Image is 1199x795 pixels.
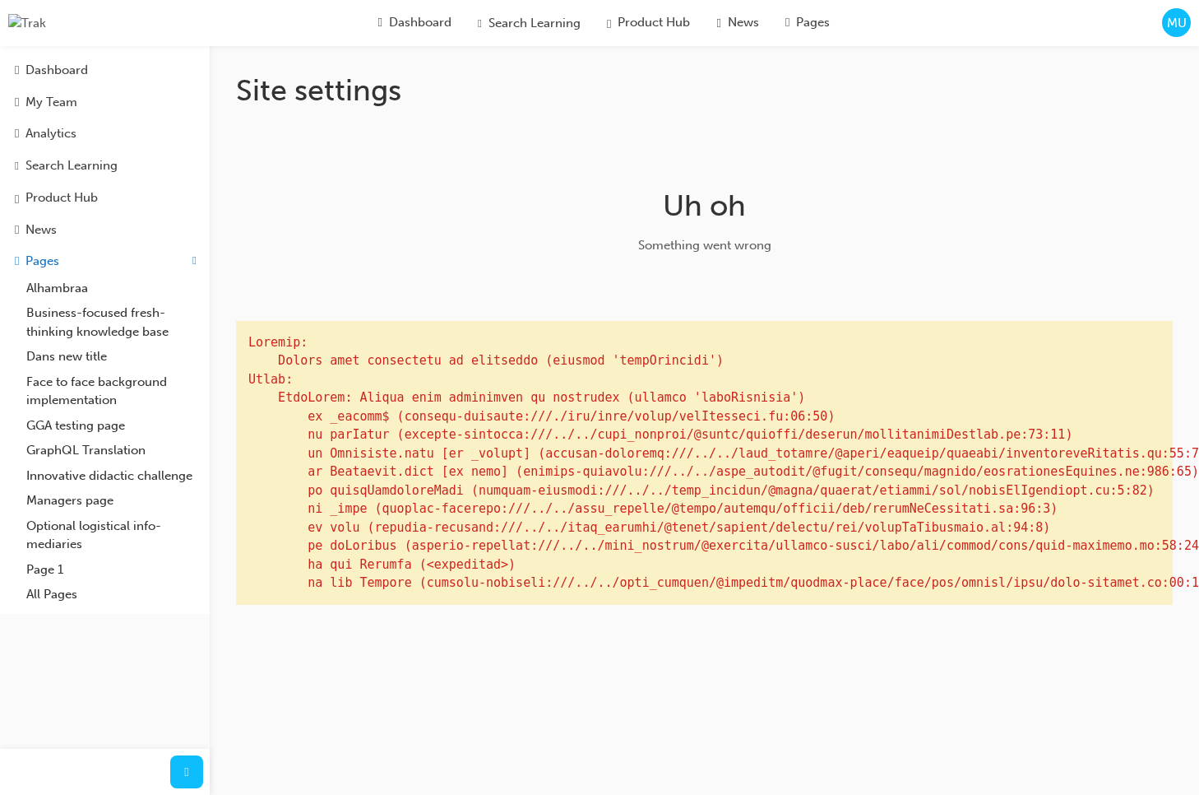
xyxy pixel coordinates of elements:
span: prev-icon [184,763,188,782]
a: GGA testing page [20,413,203,439]
a: My Team [7,88,203,117]
span: news-icon [716,13,720,32]
div: Something went wrong [444,236,965,255]
span: pages-icon [785,13,789,32]
div: Search Learning [25,156,118,175]
span: Search Learning [488,14,581,33]
a: Page 1 [20,557,203,583]
a: Search Learning [7,151,203,181]
a: search-iconSearch Learning [465,7,594,40]
a: news-iconNews [703,7,771,39]
span: News [728,13,759,32]
h1: Site settings [236,72,1173,109]
a: Business-focused fresh-thinking knowledge base [20,300,203,344]
div: My Team [25,93,77,112]
a: car-iconProduct Hub [594,7,703,39]
h1: Uh oh [444,188,965,224]
div: News [25,221,57,239]
pre: Loremip: Dolors amet consectetu ad elitseddo (eiusmod 'tempOrincidi') Utlab: EtdoLorem: Aliqua en... [236,321,1173,605]
div: Dashboard [25,61,88,80]
a: pages-iconPages [772,7,843,39]
span: up-icon [192,252,197,271]
div: Pages [25,252,59,271]
span: chart-icon [15,126,19,141]
span: people-icon [15,95,19,109]
a: News [7,216,203,244]
span: news-icon [15,222,19,237]
span: Pages [796,13,830,32]
span: Product Hub [618,13,690,32]
a: Dashboard [7,56,203,85]
button: MU [1162,8,1191,37]
button: DashboardMy TeamAnalyticsSearch LearningProduct HubNews [7,53,203,247]
span: car-icon [15,190,19,205]
a: Managers page [20,488,203,514]
a: Innovative didactic challenge [20,463,203,489]
a: guage-iconDashboard [365,7,465,39]
a: Alhambraa [20,276,203,301]
span: Dashboard [389,13,451,32]
span: guage-icon [15,63,19,77]
button: Pages [7,247,203,276]
a: Product Hub [7,184,203,212]
div: Analytics [25,124,76,143]
span: MU [1167,14,1187,33]
a: Face to face background implementation [20,370,203,413]
a: All Pages [20,582,203,607]
a: Optional logistical info-mediaries [20,514,203,557]
a: Analytics [7,119,203,148]
span: search-icon [478,13,482,33]
a: Dans new title [20,344,203,370]
span: car-icon [607,13,611,32]
a: GraphQL Translation [20,438,203,463]
span: search-icon [15,158,19,173]
img: Trak [8,14,46,33]
span: guage-icon [378,13,382,32]
span: pages-icon [15,253,19,268]
div: Product Hub [25,188,98,207]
